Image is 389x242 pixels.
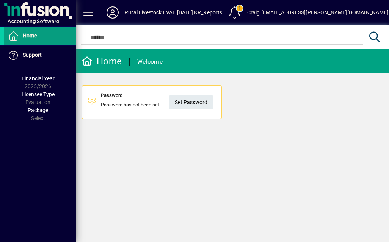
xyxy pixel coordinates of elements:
span: Home [23,33,37,39]
span: Financial Year [22,75,55,81]
div: Home [82,55,122,67]
div: Password [101,92,159,99]
button: Profile [100,6,125,19]
div: Rural Livestock EVAL [DATE] KR_Reports [125,6,223,19]
div: Craig [EMAIL_ADDRESS][PERSON_NAME][DOMAIN_NAME] [247,6,389,19]
span: Set Password [175,96,207,109]
a: Support [4,46,76,65]
div: Welcome [137,56,163,68]
a: Set Password [169,95,213,109]
div: Password has not been set [101,92,159,113]
span: Licensee Type [22,91,55,97]
span: Package [28,107,48,113]
span: Support [23,52,42,58]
